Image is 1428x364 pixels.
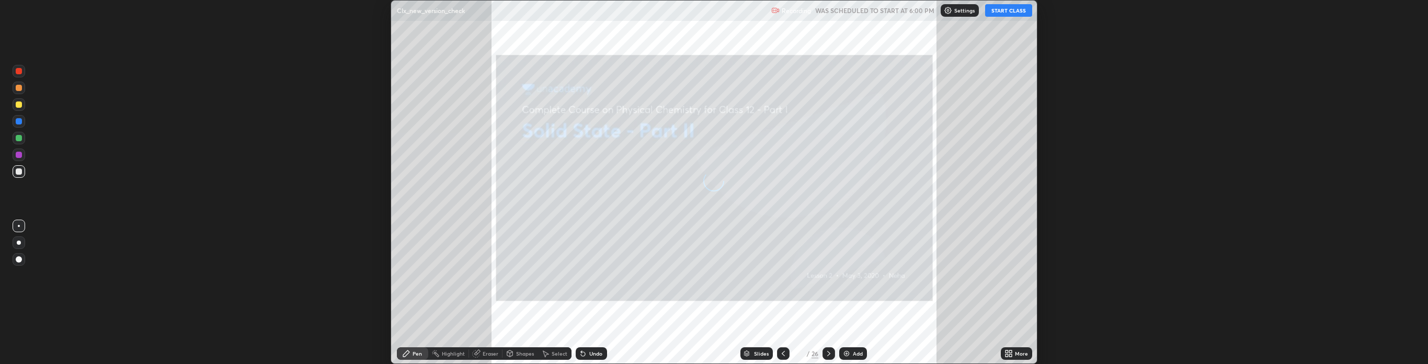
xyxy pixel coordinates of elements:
div: 26 [812,349,818,358]
img: recording.375f2c34.svg [771,6,780,15]
div: Shapes [516,351,534,356]
p: Settings [954,8,975,13]
div: Highlight [442,351,465,356]
div: Pen [413,351,422,356]
div: Slides [754,351,769,356]
img: add-slide-button [842,349,851,358]
div: Add [853,351,863,356]
div: More [1015,351,1028,356]
div: / [806,350,809,357]
div: Select [552,351,567,356]
p: Clx_new_version_check [397,6,465,15]
div: 4 [794,350,804,357]
p: Recording [782,7,811,15]
img: class-settings-icons [944,6,952,15]
h5: WAS SCHEDULED TO START AT 6:00 PM [815,6,934,15]
div: Eraser [483,351,498,356]
button: START CLASS [985,4,1032,17]
div: Undo [589,351,602,356]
